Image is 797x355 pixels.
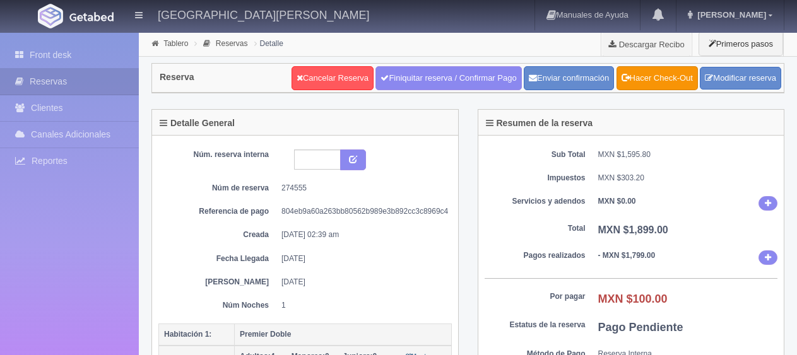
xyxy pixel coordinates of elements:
[598,293,668,305] b: MXN $100.00
[158,6,369,22] h4: [GEOGRAPHIC_DATA][PERSON_NAME]
[375,66,521,90] a: Finiquitar reserva / Confirmar Pago
[168,277,269,288] dt: [PERSON_NAME]
[168,149,269,160] dt: Núm. reserva interna
[168,183,269,194] dt: Núm de reserva
[281,277,442,288] dd: [DATE]
[485,320,586,330] dt: Estatus de la reserva
[598,173,778,183] dd: MXN $303.20
[281,253,442,264] dd: [DATE]
[216,39,248,48] a: Reservas
[598,251,656,260] b: - MXN $1,799.00
[601,32,692,57] a: Descargar Recibo
[281,206,442,217] dd: 804eb9a60a263bb80562b989e3b892cc3c8969c4
[485,223,586,234] dt: Total
[69,12,114,21] img: Getabed
[485,250,586,261] dt: Pagos realizados
[281,300,442,311] dd: 1
[160,119,235,128] h4: Detalle General
[699,32,783,56] button: Primeros pasos
[160,73,194,82] h4: Reserva
[598,321,683,334] b: Pago Pendiente
[168,253,269,264] dt: Fecha Llegada
[38,4,63,28] img: Getabed
[598,149,778,160] dd: MXN $1,595.80
[168,230,269,240] dt: Creada
[485,291,586,302] dt: Por pagar
[598,197,636,206] b: MXN $0.00
[694,10,766,20] span: [PERSON_NAME]
[168,300,269,311] dt: Núm Noches
[281,230,442,240] dd: [DATE] 02:39 am
[700,67,781,90] a: Modificar reserva
[168,206,269,217] dt: Referencia de pago
[292,66,374,90] a: Cancelar Reserva
[163,39,188,48] a: Tablero
[524,66,614,90] button: Enviar confirmación
[235,323,452,346] th: Premier Doble
[485,173,586,183] dt: Impuestos
[251,37,286,49] li: Detalle
[486,119,593,128] h4: Resumen de la reserva
[617,66,698,90] a: Hacer Check-Out
[485,149,586,160] dt: Sub Total
[485,196,586,207] dt: Servicios y adendos
[281,183,442,194] dd: 274555
[598,224,668,235] b: MXN $1,899.00
[164,330,211,339] b: Habitación 1:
